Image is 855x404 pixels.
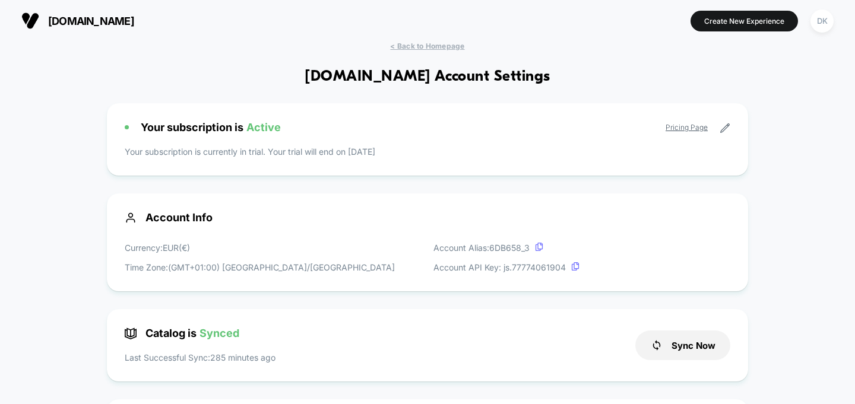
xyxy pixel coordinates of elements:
h1: [DOMAIN_NAME] Account Settings [305,68,550,85]
span: Your subscription is [141,121,281,133]
p: Your subscription is currently in trial. Your trial will end on [DATE] [125,145,730,158]
img: Visually logo [21,12,39,30]
p: Last Successful Sync: 285 minutes ago [125,351,275,364]
a: Pricing Page [666,123,708,132]
span: Active [246,121,281,133]
span: [DOMAIN_NAME] [48,15,134,27]
button: [DOMAIN_NAME] [18,11,138,30]
p: Account Alias: 6DB658_3 [433,241,579,254]
span: Catalog is [125,327,239,339]
button: DK [807,9,837,33]
p: Currency: EUR ( € ) [125,241,395,254]
div: DK [810,9,834,33]
button: Create New Experience [691,11,798,31]
p: Account API Key: js. 77774061904 [433,261,579,273]
span: Synced [199,327,239,339]
p: Time Zone: (GMT+01:00) [GEOGRAPHIC_DATA]/[GEOGRAPHIC_DATA] [125,261,395,273]
span: < Back to Homepage [390,42,464,50]
button: Sync Now [635,330,730,360]
span: Account Info [125,211,730,224]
